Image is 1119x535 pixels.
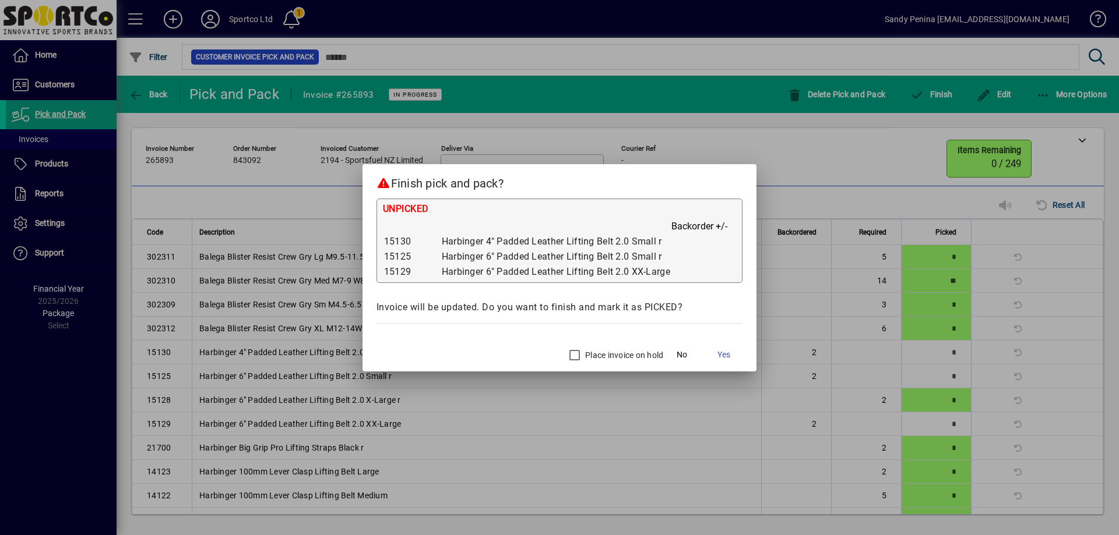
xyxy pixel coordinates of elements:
h2: Finish pick and pack? [363,164,757,198]
button: No [663,345,701,366]
td: Harbinger 6" Padded Leather Lifting Belt 2.0 XX-Large [441,264,671,279]
div: Invoice will be updated. Do you want to finish and mark it as PICKED? [376,300,743,314]
span: No [677,349,687,361]
td: Harbinger 6" Padded Leather Lifting Belt 2.0 Small r [441,249,671,264]
div: UNPICKED [383,202,737,219]
td: 15129 [383,264,441,279]
td: 15130 [383,234,441,249]
span: Yes [717,349,730,361]
th: Backorder +/- [671,219,737,234]
label: Place invoice on hold [583,349,663,361]
button: Yes [705,345,743,366]
td: 15125 [383,249,441,264]
td: Harbinger 4" Padded Leather Lifting Belt 2.0 Small r [441,234,671,249]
